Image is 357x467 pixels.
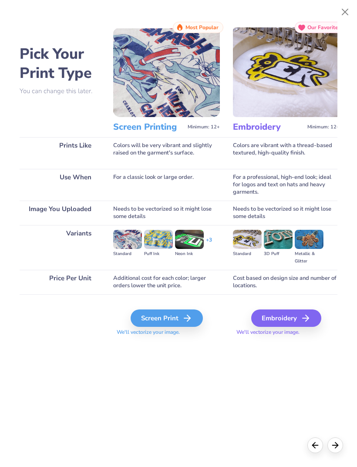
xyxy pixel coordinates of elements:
[307,124,340,130] span: Minimum: 12+
[233,329,340,336] span: We'll vectorize your image.
[337,4,354,20] button: Close
[206,236,212,251] div: + 3
[113,169,220,201] div: For a classic look or large order.
[264,250,293,258] div: 3D Puff
[233,270,340,294] div: Cost based on design size and number of locations.
[175,250,204,258] div: Neon Ink
[144,250,173,258] div: Puff Ink
[233,201,340,225] div: Needs to be vectorized so it might lose some details
[233,121,304,133] h3: Embroidery
[264,230,293,249] img: 3D Puff
[233,169,340,201] div: For a professional, high-end look; ideal for logos and text on hats and heavy garments.
[113,230,142,249] img: Standard
[20,270,100,294] div: Price Per Unit
[233,250,262,258] div: Standard
[185,24,219,30] span: Most Popular
[233,230,262,249] img: Standard
[131,309,203,327] div: Screen Print
[113,137,220,169] div: Colors will be very vibrant and slightly raised on the garment's surface.
[251,309,321,327] div: Embroidery
[113,270,220,294] div: Additional cost for each color; larger orders lower the unit price.
[20,44,100,83] h2: Pick Your Print Type
[188,124,220,130] span: Minimum: 12+
[113,201,220,225] div: Needs to be vectorized so it might lose some details
[233,27,340,117] img: Embroidery
[113,250,142,258] div: Standard
[144,230,173,249] img: Puff Ink
[20,137,100,169] div: Prints Like
[233,137,340,169] div: Colors are vibrant with a thread-based textured, high-quality finish.
[113,27,220,117] img: Screen Printing
[20,225,100,270] div: Variants
[20,201,100,225] div: Image You Uploaded
[113,121,184,133] h3: Screen Printing
[175,230,204,249] img: Neon Ink
[307,24,338,30] span: Our Favorite
[295,250,323,265] div: Metallic & Glitter
[295,230,323,249] img: Metallic & Glitter
[113,329,220,336] span: We'll vectorize your image.
[20,87,100,95] p: You can change this later.
[20,169,100,201] div: Use When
